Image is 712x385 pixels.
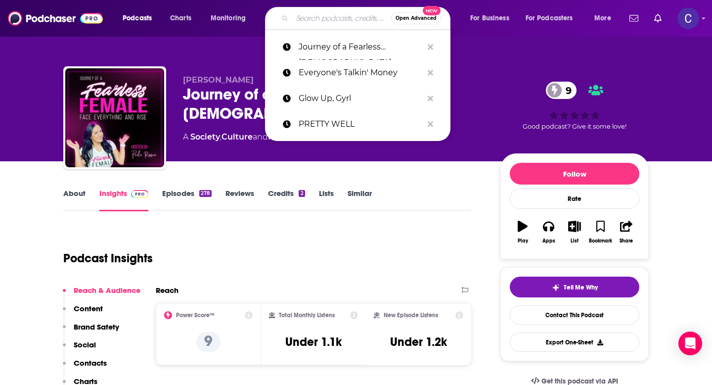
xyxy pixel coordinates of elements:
span: , [220,132,222,142]
p: Glow Up, Gyrl [299,86,423,111]
div: 9Good podcast? Give it some love! [500,75,649,137]
a: Lists [319,189,334,211]
h2: Reach [156,286,178,295]
button: Apps [535,214,561,250]
p: Social [74,340,96,349]
h1: Podcast Insights [63,251,153,266]
a: 9 [546,82,577,99]
span: Tell Me Why [564,284,598,291]
a: Journey of a Fearless [DEMOGRAPHIC_DATA] [265,34,450,60]
button: Export One-Sheet [510,333,639,352]
button: Follow [510,163,639,185]
h2: Power Score™ [176,312,215,319]
h3: Under 1.2k [390,335,447,349]
a: Charts [164,10,197,26]
div: Rate [510,189,639,209]
a: Contact This Podcast [510,305,639,325]
span: and [253,132,268,142]
button: open menu [587,10,623,26]
h3: Under 1.1k [285,335,342,349]
a: Episodes278 [162,189,212,211]
div: Search podcasts, credits, & more... [274,7,460,30]
img: User Profile [677,7,699,29]
button: Content [63,304,103,322]
button: open menu [519,10,587,26]
span: Good podcast? Give it some love! [523,123,626,130]
img: tell me why sparkle [552,284,560,291]
input: Search podcasts, credits, & more... [292,10,391,26]
p: Brand Safety [74,322,119,332]
button: Brand Safety [63,322,119,340]
span: 9 [556,82,577,99]
div: 278 [199,190,212,197]
span: Charts [170,11,191,25]
button: Play [510,214,535,250]
span: Monitoring [211,11,246,25]
button: Share [614,214,639,250]
div: 2 [299,190,305,197]
p: Content [74,304,103,313]
div: Bookmark [589,238,612,244]
a: Credits2 [268,189,305,211]
button: Social [63,340,96,358]
p: Reach & Audience [74,286,140,295]
p: Journey of a Fearless Female [299,34,423,60]
button: Show profile menu [677,7,699,29]
p: 9 [196,332,221,352]
p: PRETTY WELL [299,111,423,137]
img: Journey of a Fearless Female Podcast [65,68,164,167]
a: PRETTY WELL [265,111,450,137]
button: Reach & Audience [63,286,140,304]
div: A podcast [183,131,372,143]
span: For Business [470,11,509,25]
img: Podchaser Pro [131,190,148,198]
button: open menu [204,10,259,26]
button: open menu [463,10,522,26]
button: open menu [116,10,165,26]
span: For Podcasters [526,11,573,25]
a: Culture [222,132,253,142]
h2: New Episode Listens [384,312,438,319]
span: Podcasts [123,11,152,25]
h2: Total Monthly Listens [279,312,335,319]
span: More [594,11,611,25]
div: Open Intercom Messenger [678,332,702,355]
span: Logged in as publicityxxtina [677,7,699,29]
button: tell me why sparkleTell Me Why [510,277,639,297]
p: Contacts [74,358,107,368]
button: Bookmark [587,214,613,250]
a: Society [190,132,220,142]
p: Everyone's Talkin' Money [299,60,423,86]
a: Reviews [225,189,254,211]
a: Everyone's Talkin' Money [265,60,450,86]
a: About [63,189,86,211]
span: New [423,6,441,15]
div: Share [620,238,633,244]
img: Podchaser - Follow, Share and Rate Podcasts [8,9,103,28]
span: [PERSON_NAME] [183,75,254,85]
a: Show notifications dropdown [625,10,642,27]
a: Similar [348,189,372,211]
button: List [562,214,587,250]
a: Show notifications dropdown [650,10,666,27]
span: Open Advanced [396,16,437,21]
div: Apps [542,238,555,244]
a: Glow Up, Gyrl [265,86,450,111]
button: Open AdvancedNew [391,12,441,24]
div: List [571,238,578,244]
a: InsightsPodchaser Pro [99,189,148,211]
div: Play [518,238,528,244]
button: Contacts [63,358,107,377]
